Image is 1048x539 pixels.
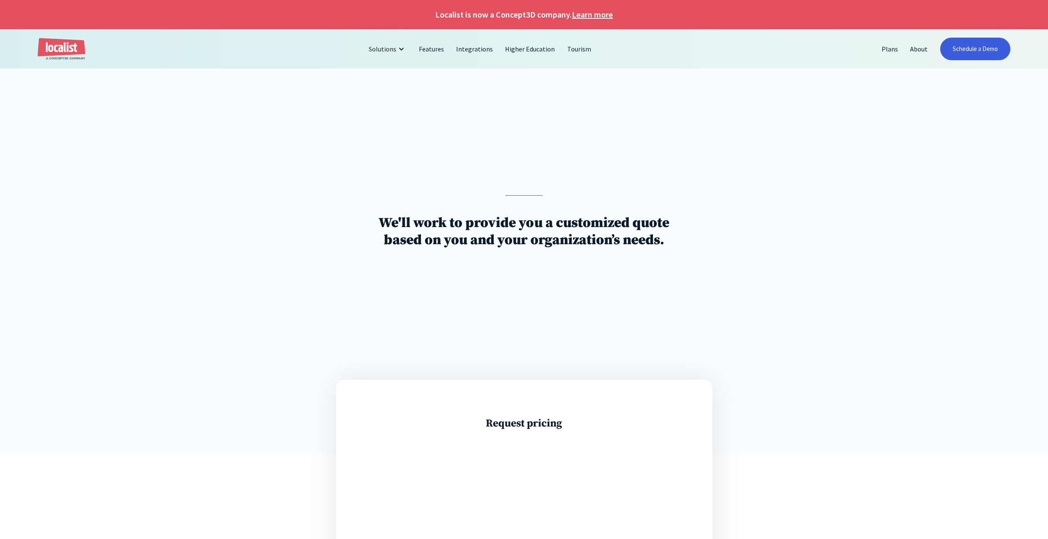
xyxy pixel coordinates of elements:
a: Learn more [572,8,613,21]
a: Features [413,39,450,59]
h1: We'll work to provide you a customized quote based on you and your organization’s needs. [374,215,673,249]
div: Solutions [362,39,413,59]
a: Tourism [561,39,597,59]
a: About [904,39,934,59]
a: Plans [876,39,904,59]
a: Integrations [450,39,499,59]
div: Solutions [369,44,396,54]
a: Schedule a Demo [940,38,1010,60]
a: home [38,38,85,60]
a: Higher Education [499,39,561,59]
h3: Request pricing [411,417,637,430]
